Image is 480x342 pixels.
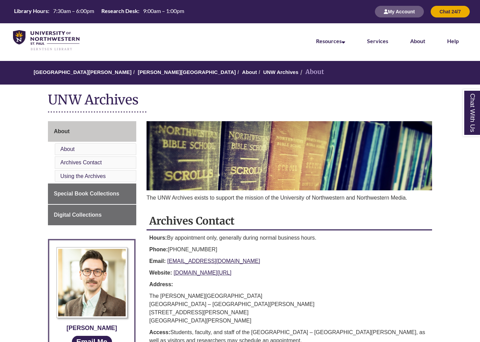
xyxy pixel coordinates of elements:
[149,246,168,252] strong: Phone:
[48,183,136,204] a: Special Book Collections
[34,69,131,75] a: [GEOGRAPHIC_DATA][PERSON_NAME]
[147,212,432,230] h2: Archives Contact
[54,247,129,333] a: Profile Photo [PERSON_NAME]
[149,245,429,254] p: [PHONE_NUMBER]
[48,91,432,110] h1: UNW Archives
[54,191,119,197] span: Special Book Collections
[48,121,136,225] div: Guide Page Menu
[149,235,167,241] strong: Hours:
[11,7,50,15] th: Library Hours:
[242,69,257,75] a: About
[149,234,429,242] p: By appointment only, generally during normal business hours.
[60,173,106,179] a: Using the Archives
[60,160,102,165] a: Archives Contact
[138,69,236,75] a: [PERSON_NAME][GEOGRAPHIC_DATA]
[375,9,424,14] a: My Account
[149,258,166,264] strong: Email:
[48,205,136,225] a: Digital Collections
[431,9,470,14] a: Chat 24/7
[167,258,260,264] a: [EMAIL_ADDRESS][DOMAIN_NAME]
[367,38,388,44] a: Services
[13,30,79,51] img: UNWSP Library Logo
[54,323,129,333] div: [PERSON_NAME]
[149,329,170,335] strong: Access:
[143,8,184,14] span: 9:00am – 1:00pm
[147,194,432,202] p: The UNW Archives exists to support the mission of the University of Northwestern and Northwestern...
[53,8,94,14] span: 7:30am – 6:00pm
[11,7,187,16] a: Hours Today
[316,38,345,44] a: Resources
[149,281,173,287] strong: Address:
[48,121,136,142] a: About
[60,146,75,152] a: About
[54,212,102,218] span: Digital Collections
[299,67,324,77] li: About
[149,270,172,276] strong: Website:
[174,270,231,276] a: [DOMAIN_NAME][URL]
[56,247,127,318] img: Profile Photo
[431,6,470,17] button: Chat 24/7
[263,69,299,75] a: UNW Archives
[99,7,140,15] th: Research Desk:
[447,38,459,44] a: Help
[54,128,70,134] span: About
[410,38,425,44] a: About
[149,292,429,325] p: The [PERSON_NAME][GEOGRAPHIC_DATA] [GEOGRAPHIC_DATA] – [GEOGRAPHIC_DATA][PERSON_NAME] [STREET_ADD...
[375,6,424,17] button: My Account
